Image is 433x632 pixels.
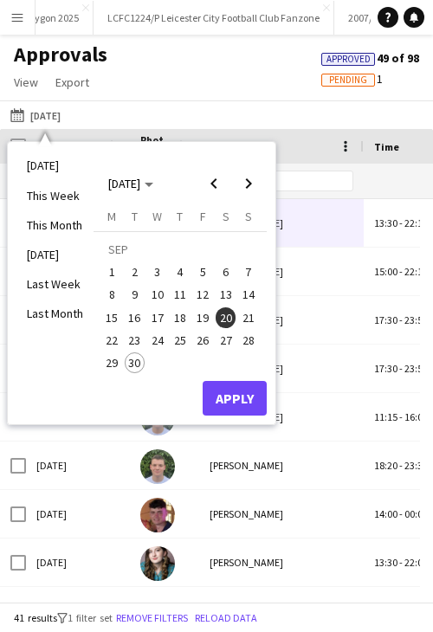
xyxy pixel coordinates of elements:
[170,285,191,306] span: 11
[170,261,191,282] span: 4
[146,306,169,329] button: 17-09-2025
[216,261,236,282] span: 6
[214,261,236,283] button: 06-09-2025
[16,240,94,269] li: [DATE]
[374,459,397,472] span: 18:20
[404,265,428,278] span: 22:15
[191,609,261,628] button: Reload data
[113,609,191,628] button: Remove filters
[123,283,145,306] button: 09-09-2025
[374,313,397,326] span: 17:30
[55,74,89,90] span: Export
[108,176,140,191] span: [DATE]
[238,307,259,328] span: 21
[199,296,364,344] div: [PERSON_NAME]
[241,171,353,191] input: Name Filter Input
[100,351,123,374] button: 29-09-2025
[101,261,122,282] span: 1
[191,306,214,329] button: 19-09-2025
[125,285,145,306] span: 9
[404,362,428,375] span: 23:55
[140,133,168,159] span: Photo
[101,307,122,328] span: 15
[399,507,403,520] span: -
[26,538,130,586] div: [DATE]
[223,209,229,224] span: S
[214,306,236,329] button: 20-09-2025
[329,74,367,86] span: Pending
[7,105,64,126] button: [DATE]
[192,261,213,282] span: 5
[177,209,183,224] span: T
[374,362,397,375] span: 17:30
[101,352,122,373] span: 29
[169,283,191,306] button: 11-09-2025
[404,216,428,229] span: 22:15
[101,168,160,199] button: Choose month and year
[146,261,169,283] button: 03-09-2025
[216,307,236,328] span: 20
[125,352,145,373] span: 30
[399,216,403,229] span: -
[199,199,364,247] div: [PERSON_NAME]
[147,307,168,328] span: 17
[100,238,260,261] td: SEP
[16,181,94,210] li: This Week
[237,329,260,351] button: 28-09-2025
[237,306,260,329] button: 21-09-2025
[101,330,122,351] span: 22
[216,330,236,351] span: 27
[404,313,428,326] span: 23:55
[321,50,419,66] span: 49 of 98
[170,330,191,351] span: 25
[7,71,45,94] a: View
[374,410,397,423] span: 11:15
[26,490,130,538] div: [DATE]
[214,283,236,306] button: 13-09-2025
[147,261,168,282] span: 3
[199,393,364,441] div: [PERSON_NAME]
[147,330,168,351] span: 24
[399,556,403,569] span: -
[14,74,38,90] span: View
[199,442,364,489] div: [PERSON_NAME]
[374,507,397,520] span: 14:00
[321,71,383,87] span: 1
[169,306,191,329] button: 18-09-2025
[192,285,213,306] span: 12
[199,538,364,586] div: [PERSON_NAME]
[199,345,364,392] div: [PERSON_NAME]
[399,265,403,278] span: -
[107,209,116,224] span: M
[125,261,145,282] span: 2
[238,261,259,282] span: 7
[170,307,191,328] span: 18
[200,209,206,224] span: F
[197,166,231,201] button: Previous month
[210,140,237,153] span: Name
[16,269,94,299] li: Last Week
[146,283,169,306] button: 10-09-2025
[216,285,236,306] span: 13
[16,151,94,180] li: [DATE]
[125,330,145,351] span: 23
[214,329,236,351] button: 27-09-2025
[191,329,214,351] button: 26-09-2025
[140,449,175,484] img: Benedict Owens
[140,546,175,581] img: Cadi Watkins
[16,299,94,328] li: Last Month
[404,459,428,472] span: 23:35
[374,265,397,278] span: 15:00
[404,556,428,569] span: 22:00
[169,261,191,283] button: 04-09-2025
[238,330,259,351] span: 28
[68,611,113,624] span: 1 filter set
[132,209,138,224] span: T
[100,329,123,351] button: 22-09-2025
[192,330,213,351] span: 26
[140,498,175,532] img: Benjamin Deacon
[125,307,145,328] span: 16
[94,1,334,35] button: LCFC1224/P Leicester City Football Club Fanzone
[123,261,145,283] button: 02-09-2025
[374,556,397,569] span: 13:30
